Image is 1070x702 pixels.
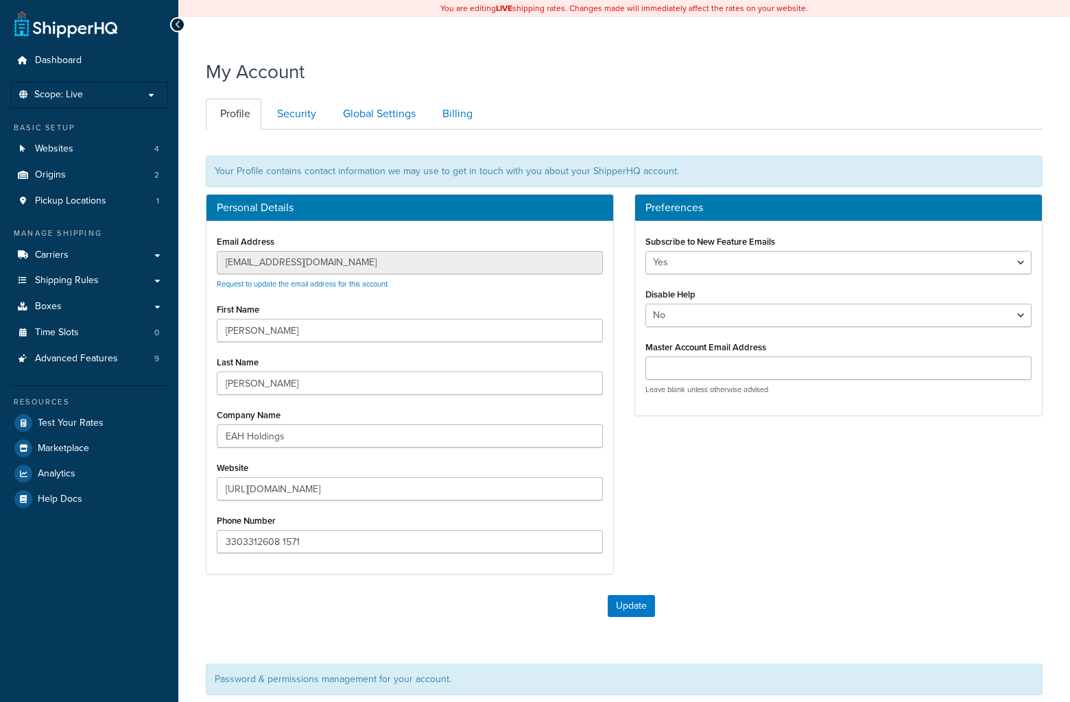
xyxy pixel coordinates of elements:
a: Boxes [10,294,168,319]
li: Websites [10,136,168,162]
p: Leave blank unless otherwise advised [645,385,1032,395]
span: Test Your Rates [38,417,104,429]
button: Update [608,595,655,617]
b: LIVE [496,2,512,14]
a: ShipperHQ Home [14,10,117,38]
li: Advanced Features [10,346,168,372]
a: Help Docs [10,487,168,511]
a: Carriers [10,243,168,268]
a: Shipping Rules [10,268,168,293]
label: Company Name [217,410,281,420]
div: Resources [10,396,168,408]
label: Master Account Email Address [645,342,766,352]
a: Origins 2 [10,162,168,188]
h3: Preferences [645,202,1032,214]
span: Boxes [35,301,62,313]
span: Origins [35,169,66,181]
li: Time Slots [10,320,168,346]
div: Manage Shipping [10,228,168,239]
label: Disable Help [645,289,695,300]
li: Pickup Locations [10,189,168,214]
span: Shipping Rules [35,275,99,287]
li: Origins [10,162,168,188]
span: Help Docs [38,494,82,505]
a: Marketplace [10,436,168,461]
div: Your Profile contains contact information we may use to get in touch with you about your ShipperH... [206,156,1043,187]
span: Websites [35,143,73,155]
a: Test Your Rates [10,411,168,435]
a: Analytics [10,461,168,486]
span: Pickup Locations [35,195,106,207]
span: Time Slots [35,327,79,339]
h1: My Account [206,58,305,85]
span: Advanced Features [35,353,118,365]
div: Basic Setup [10,122,168,134]
a: Request to update the email address for this account [217,278,388,289]
label: Website [217,463,248,473]
span: 2 [154,169,159,181]
a: Security [263,99,327,130]
a: Websites 4 [10,136,168,162]
span: 0 [154,327,159,339]
span: Carriers [35,250,69,261]
span: Analytics [38,468,75,480]
a: Billing [428,99,484,130]
span: 9 [154,353,159,365]
h3: Personal Details [217,202,603,214]
label: Phone Number [217,516,276,526]
span: 4 [154,143,159,155]
label: First Name [217,304,259,315]
label: Email Address [217,237,274,247]
a: Global Settings [329,99,427,130]
span: Marketplace [38,443,89,455]
span: Dashboard [35,55,82,66]
label: Subscribe to New Feature Emails [645,237,775,247]
a: Pickup Locations 1 [10,189,168,214]
div: Password & permissions management for your account. [206,664,1043,695]
span: Scope: Live [34,89,83,101]
a: Time Slots 0 [10,320,168,346]
a: Dashboard [10,48,168,73]
label: Last Name [217,357,259,367]
a: Profile [206,99,261,130]
span: 1 [156,195,159,207]
a: Advanced Features 9 [10,346,168,372]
